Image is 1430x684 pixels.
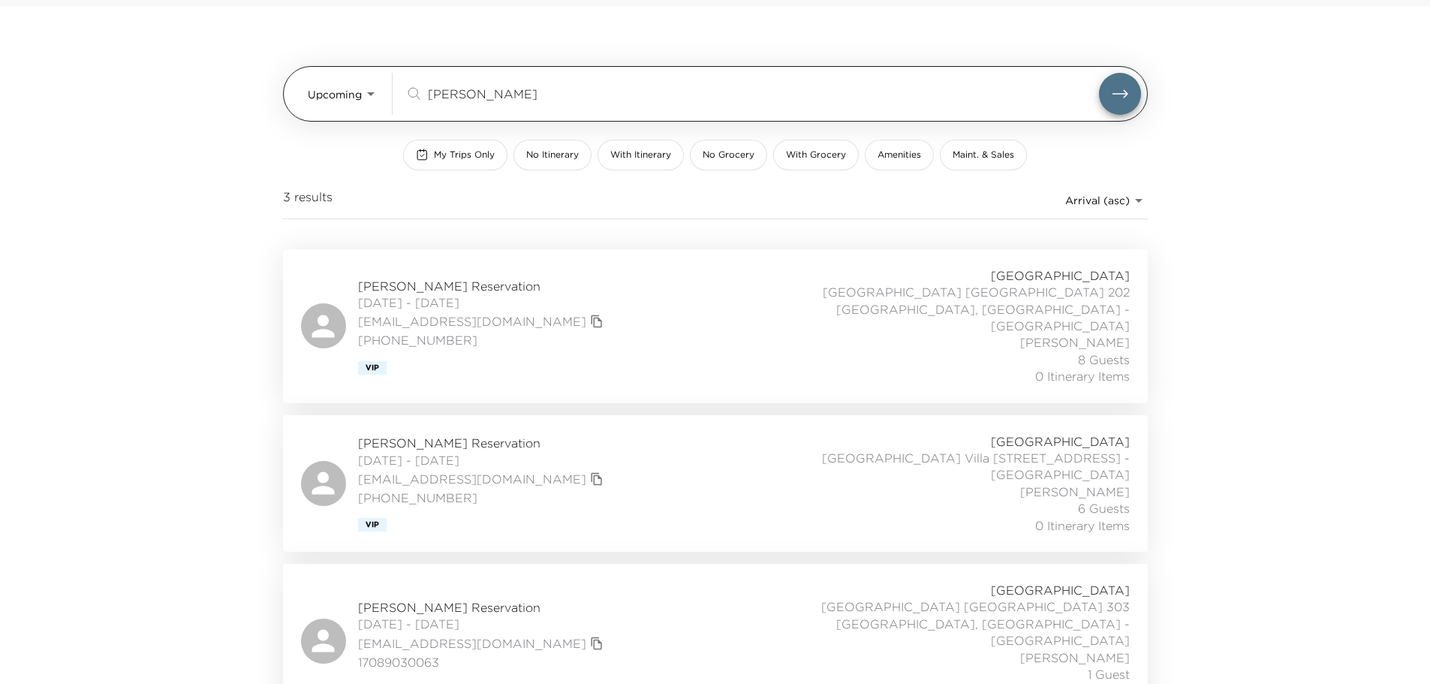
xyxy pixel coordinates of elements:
[1020,484,1130,500] span: [PERSON_NAME]
[1078,500,1130,517] span: 6 Guests
[703,149,754,161] span: No Grocery
[940,140,1027,170] button: Maint. & Sales
[773,140,859,170] button: With Grocery
[798,598,1130,649] span: [GEOGRAPHIC_DATA] [GEOGRAPHIC_DATA] 303 [GEOGRAPHIC_DATA], [GEOGRAPHIC_DATA] - [GEOGRAPHIC_DATA]
[1078,351,1130,368] span: 8 Guests
[428,85,1099,102] input: Search by traveler, residence, or concierge
[786,149,846,161] span: With Grocery
[1088,666,1130,682] span: 1 Guest
[526,149,579,161] span: No Itinerary
[366,363,379,372] span: Vip
[403,140,507,170] button: My Trips Only
[513,140,592,170] button: No Itinerary
[358,654,607,670] span: 17089030063
[358,599,607,616] span: [PERSON_NAME] Reservation
[358,294,607,311] span: [DATE] - [DATE]
[586,311,607,332] button: copy primary member email
[358,490,607,506] span: [PHONE_NUMBER]
[1020,649,1130,666] span: [PERSON_NAME]
[283,188,333,212] span: 3 results
[1020,334,1130,351] span: [PERSON_NAME]
[798,284,1130,334] span: [GEOGRAPHIC_DATA] [GEOGRAPHIC_DATA] 202 [GEOGRAPHIC_DATA], [GEOGRAPHIC_DATA] - [GEOGRAPHIC_DATA]
[308,88,362,101] span: Upcoming
[358,616,607,632] span: [DATE] - [DATE]
[798,450,1130,484] span: [GEOGRAPHIC_DATA] Villa [STREET_ADDRESS] - [GEOGRAPHIC_DATA]
[1035,517,1130,534] span: 0 Itinerary Items
[366,520,379,529] span: Vip
[953,149,1014,161] span: Maint. & Sales
[598,140,684,170] button: With Itinerary
[991,433,1130,450] span: [GEOGRAPHIC_DATA]
[358,452,607,469] span: [DATE] - [DATE]
[586,469,607,490] button: copy primary member email
[878,149,921,161] span: Amenities
[586,633,607,654] button: copy primary member email
[358,313,586,330] a: [EMAIL_ADDRESS][DOMAIN_NAME]
[610,149,671,161] span: With Itinerary
[358,471,586,487] a: [EMAIL_ADDRESS][DOMAIN_NAME]
[1065,194,1130,207] span: Arrival (asc)
[991,582,1130,598] span: [GEOGRAPHIC_DATA]
[1035,368,1130,384] span: 0 Itinerary Items
[358,278,607,294] span: [PERSON_NAME] Reservation
[358,635,586,652] a: [EMAIL_ADDRESS][DOMAIN_NAME]
[991,267,1130,284] span: [GEOGRAPHIC_DATA]
[434,149,495,161] span: My Trips Only
[865,140,934,170] button: Amenities
[690,140,767,170] button: No Grocery
[283,249,1148,403] a: [PERSON_NAME] Reservation[DATE] - [DATE][EMAIL_ADDRESS][DOMAIN_NAME]copy primary member email[PHO...
[358,332,607,348] span: [PHONE_NUMBER]
[283,415,1148,552] a: [PERSON_NAME] Reservation[DATE] - [DATE][EMAIL_ADDRESS][DOMAIN_NAME]copy primary member email[PHO...
[358,435,607,451] span: [PERSON_NAME] Reservation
